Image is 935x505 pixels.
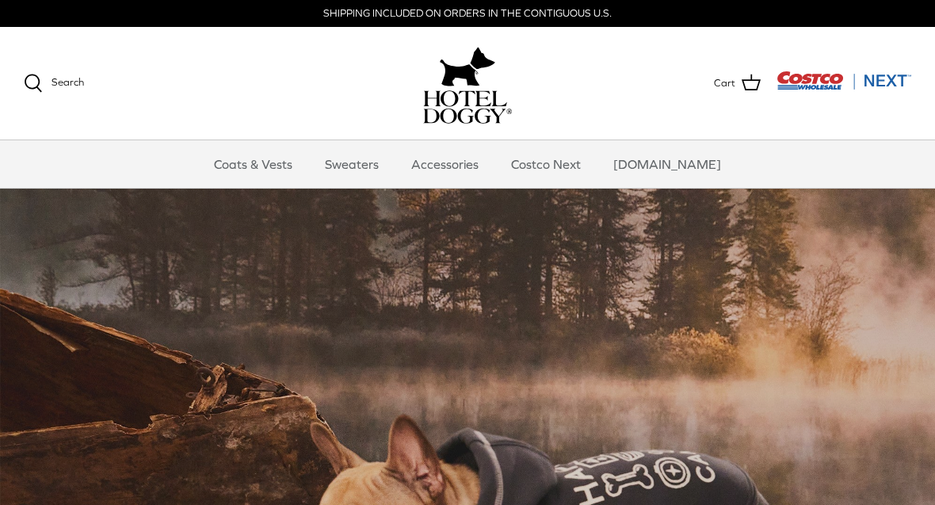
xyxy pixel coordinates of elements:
a: Search [24,74,84,93]
a: Cart [714,73,761,94]
a: Sweaters [311,140,393,188]
span: Cart [714,75,735,92]
a: hoteldoggy.com hoteldoggycom [423,43,512,124]
span: Search [52,76,84,88]
a: Costco Next [497,140,595,188]
img: Costco Next [777,71,911,90]
a: Accessories [397,140,493,188]
img: hoteldoggy.com [440,43,495,90]
a: Coats & Vests [200,140,307,188]
a: [DOMAIN_NAME] [599,140,735,188]
img: hoteldoggycom [423,90,512,124]
a: Visit Costco Next [777,81,911,93]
